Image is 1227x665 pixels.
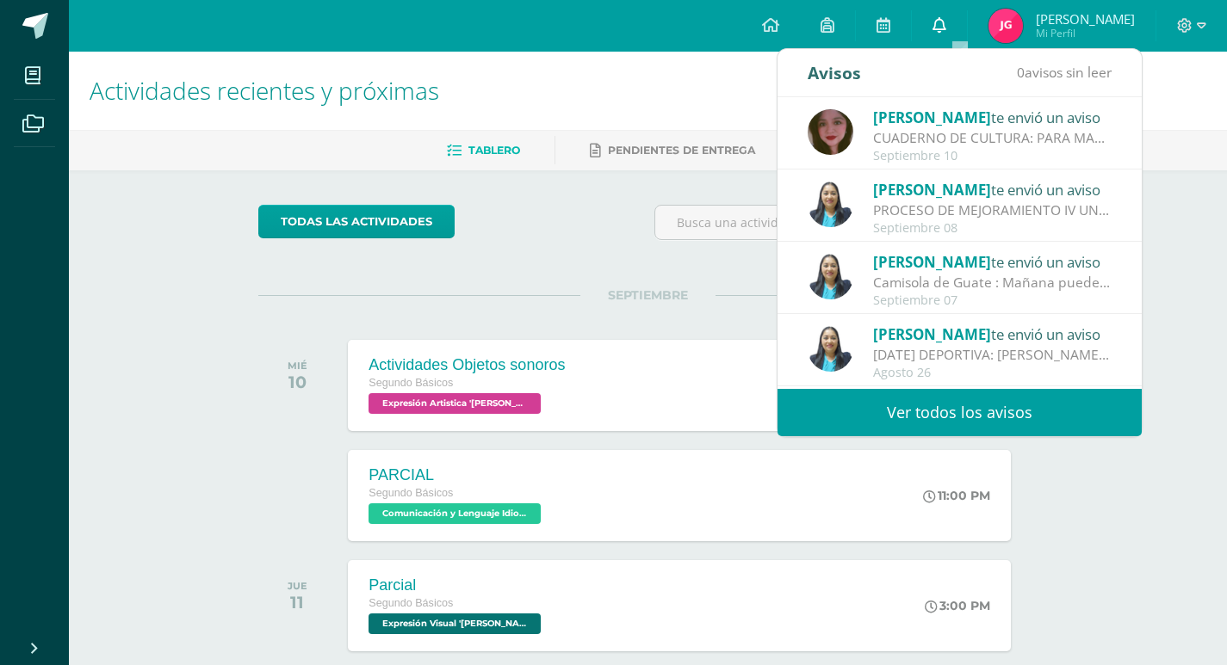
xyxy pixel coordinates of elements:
div: Septiembre 08 [873,221,1112,236]
a: Pendientes de entrega [590,137,755,164]
span: Segundo Básicos [369,487,453,499]
img: 76ba8faa5d35b300633ec217a03f91ef.png [808,109,853,155]
span: [PERSON_NAME] [873,252,991,272]
div: Septiembre 10 [873,149,1112,163]
div: te envió un aviso [873,106,1112,128]
span: Segundo Básicos [369,377,453,389]
div: 11 [288,592,307,613]
span: [PERSON_NAME] [873,180,991,200]
div: te envió un aviso [873,323,1112,345]
img: 87a980cfec35b83b41f96e20a28587f7.png [988,9,1023,43]
span: [PERSON_NAME] [873,324,991,344]
span: Expresión Visual 'Miguel Angel' [369,613,541,634]
a: Tablero [447,137,520,164]
div: PARCIAL [369,466,545,484]
span: [PERSON_NAME] [1036,10,1135,28]
div: PROCESO DE MEJORAMIENTO IV UNIDAD: Bendiciones a cada uno El día de hoy estará disponible el comp... [873,200,1112,220]
img: 49168807a2b8cca0ef2119beca2bd5ad.png [808,254,853,299]
div: Parcial [369,576,545,594]
span: Comunicación y Lenguaje Idioma Extranjero 'Miguel Angel ' [369,503,541,524]
div: te envió un aviso [873,250,1112,273]
span: Actividades recientes y próximas [90,74,439,107]
div: 3:00 PM [925,598,990,613]
a: Ver todos los avisos [778,389,1142,436]
div: Actividades Objetos sonoros [369,356,565,374]
span: Mi Perfil [1036,26,1135,40]
div: Camisola de Guate : Mañana pueden llegar con la playera de la selección siempre aportando su cola... [873,273,1112,292]
div: Agosto 26 [873,366,1112,380]
div: 11:00 PM [923,488,990,503]
span: Segundo Básicos [369,597,453,609]
span: Tablero [468,144,520,157]
span: Expresión Artistica 'Miguel Angel ' [369,393,541,414]
div: Avisos [808,49,861,96]
a: todas las Actividades [258,205,455,238]
input: Busca una actividad próxima aquí... [655,206,1037,239]
span: Pendientes de entrega [608,144,755,157]
div: Septiembre 07 [873,293,1112,308]
span: SEPTIEMBRE [580,287,716,303]
div: JUE [288,580,307,592]
img: 49168807a2b8cca0ef2119beca2bd5ad.png [808,182,853,227]
div: 10 [288,372,307,392]
span: [PERSON_NAME] [873,108,991,127]
span: avisos sin leer [1017,63,1112,82]
span: 0 [1017,63,1025,82]
div: te envió un aviso [873,178,1112,200]
div: MIÉ [288,360,307,372]
img: 49168807a2b8cca0ef2119beca2bd5ad.png [808,326,853,372]
div: MAÑANA DEPORTIVA: Nivel Básico y Diversificado Los esperamos mañana en nuestra mañana deportiva "... [873,345,1112,365]
div: CUADERNO DE CULTURA: PARA MAÑANA TRAER EL CUADERNO DE CULTURA AL DÍA. YA QUE HOY NO DIO TIEMPO DE... [873,128,1112,148]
